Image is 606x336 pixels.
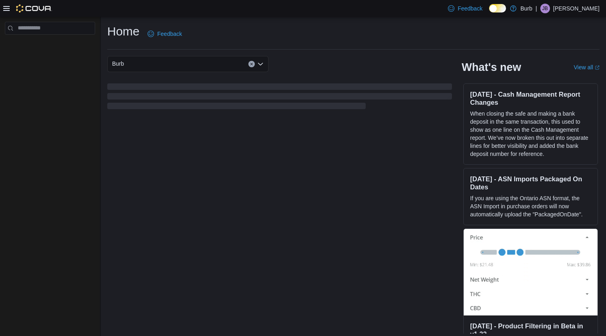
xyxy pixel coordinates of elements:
p: Burb [521,4,533,13]
input: Dark Mode [489,4,506,12]
span: Feedback [458,4,482,12]
nav: Complex example [5,36,95,56]
span: JB [542,4,548,13]
span: Loading [107,85,452,111]
span: Burb [112,59,124,68]
p: [PERSON_NAME] [553,4,600,13]
p: | [535,4,537,13]
h1: Home [107,23,140,39]
img: Cova [16,4,52,12]
p: If you are using the Ontario ASN format, the ASN Import in purchase orders will now automatically... [470,194,591,218]
h3: [DATE] - ASN Imports Packaged On Dates [470,175,591,191]
a: View allExternal link [574,64,600,71]
div: Jared Bingham [540,4,550,13]
button: Open list of options [257,61,264,67]
button: Clear input [248,61,255,67]
h2: What's new [462,61,521,74]
p: When closing the safe and making a bank deposit in the same transaction, this used to show as one... [470,110,591,158]
a: Feedback [144,26,185,42]
svg: External link [595,65,600,70]
a: Feedback [445,0,485,17]
span: Feedback [157,30,182,38]
h3: [DATE] - Cash Management Report Changes [470,90,591,106]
